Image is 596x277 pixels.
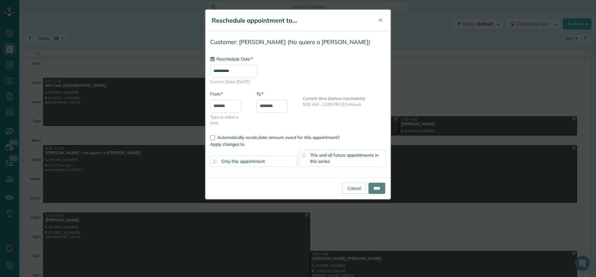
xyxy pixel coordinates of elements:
label: From [210,91,223,97]
a: Cancel [342,183,366,194]
span: Current Date: [DATE] [210,79,386,85]
span: ✕ [378,17,383,24]
p: 9:00 AM - 12:00 PM (3.0 Hours) [303,101,386,107]
h4: Customer: [PERSON_NAME] (No quiere a [PERSON_NAME]) [210,39,386,45]
span: Only this appointment [221,159,265,164]
h5: Reschedule appointment to... [212,16,369,25]
label: Apply changes to [210,141,386,147]
span: Automatically recalculate amount owed for this appointment? [217,135,340,140]
label: To [256,91,264,97]
label: Reschedule Date [210,56,253,62]
span: This and all future appointments in this series [310,152,379,164]
input: Only this appointment [213,160,216,163]
span: Type or select a time [210,114,247,126]
b: Current time (before reschedule) [303,96,365,101]
input: This and all future appointments in this series [302,154,305,157]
